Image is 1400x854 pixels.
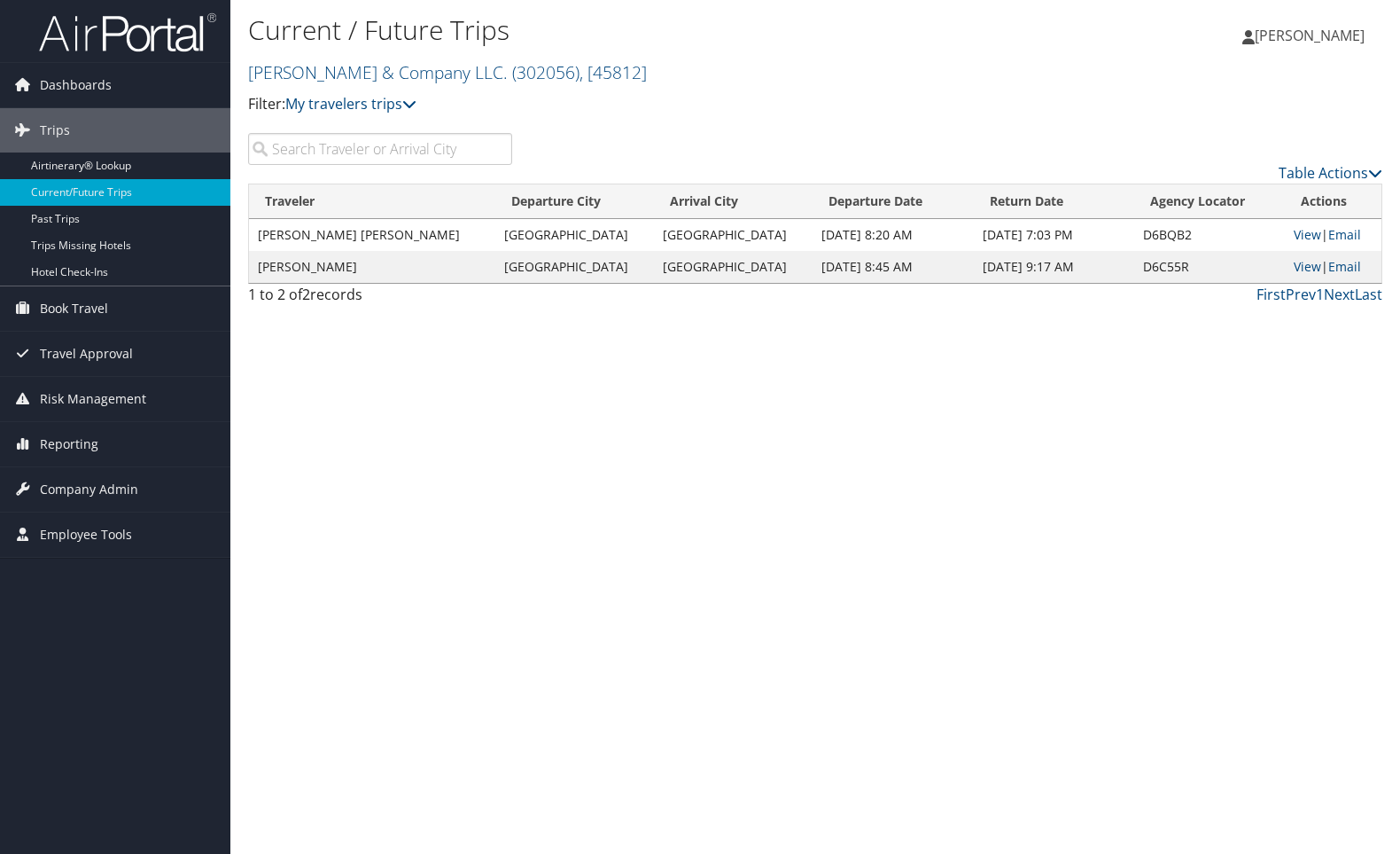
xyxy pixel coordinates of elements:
[495,184,654,219] th: Departure City: activate to sort column ascending
[1328,226,1361,243] a: Email
[39,12,216,53] img: airportal-logo.png
[40,108,70,153] span: Trips
[249,251,495,283] td: [PERSON_NAME]
[1134,251,1285,283] td: D6C55R
[40,513,132,557] span: Employee Tools
[974,219,1134,251] td: [DATE] 7:03 PM
[579,60,647,84] span: , [ 45812 ]
[1279,163,1382,183] a: Table Actions
[1324,285,1355,304] a: Next
[1328,258,1361,275] a: Email
[40,422,98,466] span: Reporting
[1134,184,1285,219] th: Agency Locator: activate to sort column ascending
[285,94,416,114] a: My travelers trips
[1285,184,1381,219] th: Actions
[249,219,495,251] td: [PERSON_NAME] [PERSON_NAME]
[40,377,146,421] span: Risk Management
[40,63,112,107] span: Dashboards
[1294,226,1321,243] a: View
[495,251,654,283] td: [GEOGRAPHIC_DATA]
[495,219,654,251] td: [GEOGRAPHIC_DATA]
[40,467,138,512] span: Company Admin
[1255,26,1365,45] span: [PERSON_NAME]
[974,251,1134,283] td: [DATE] 9:17 AM
[248,284,512,314] div: 1 to 2 of records
[654,184,813,219] th: Arrival City: activate to sort column ascending
[40,286,108,331] span: Book Travel
[1256,285,1286,304] a: First
[248,60,647,84] a: [PERSON_NAME] & Company LLC.
[248,93,1004,116] p: Filter:
[1242,9,1382,62] a: [PERSON_NAME]
[654,251,813,283] td: [GEOGRAPHIC_DATA]
[1286,285,1316,304] a: Prev
[974,184,1134,219] th: Return Date: activate to sort column ascending
[813,251,974,283] td: [DATE] 8:45 AM
[1285,251,1381,283] td: |
[1294,258,1321,275] a: View
[654,219,813,251] td: [GEOGRAPHIC_DATA]
[1316,285,1324,304] a: 1
[40,332,133,376] span: Travel Approval
[248,12,1004,49] h1: Current / Future Trips
[1285,219,1381,251] td: |
[813,184,974,219] th: Departure Date: activate to sort column descending
[248,133,512,165] input: Search Traveler or Arrival City
[249,184,495,219] th: Traveler: activate to sort column ascending
[512,60,579,84] span: ( 302056 )
[813,219,974,251] td: [DATE] 8:20 AM
[1355,285,1382,304] a: Last
[1134,219,1285,251] td: D6BQB2
[302,285,310,304] span: 2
